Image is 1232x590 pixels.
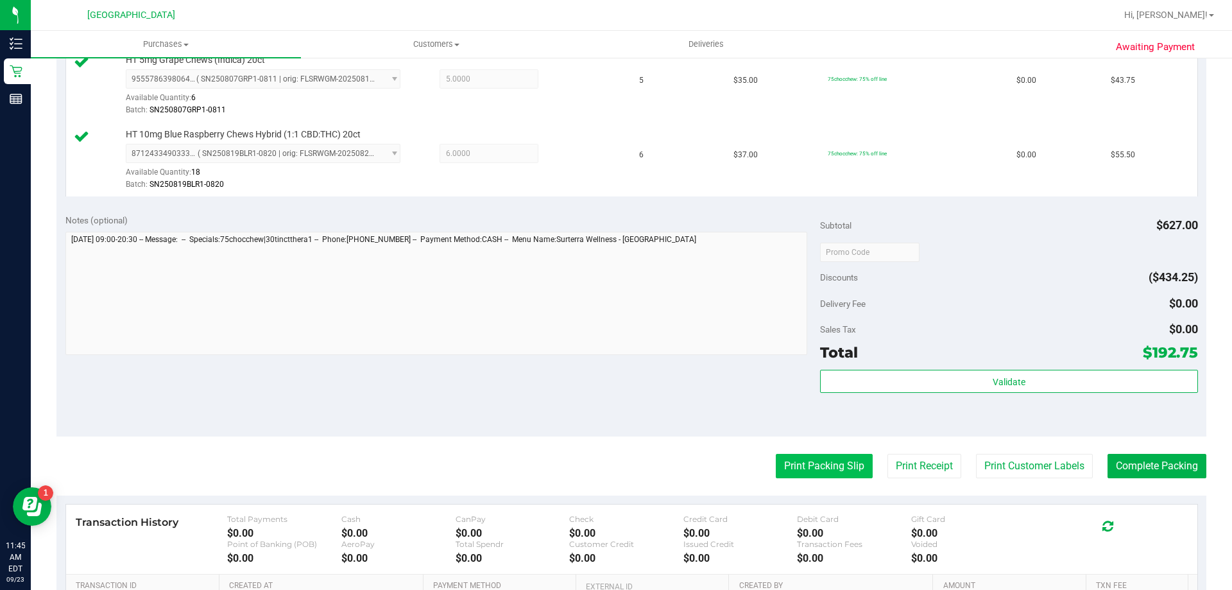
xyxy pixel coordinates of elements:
span: $0.00 [1016,74,1036,87]
span: SN250819BLR1-0820 [150,180,224,189]
span: Discounts [820,266,858,289]
inline-svg: Retail [10,65,22,78]
div: $0.00 [911,527,1025,539]
inline-svg: Reports [10,92,22,105]
span: SN250807GRP1-0811 [150,105,226,114]
span: HT 10mg Blue Raspberry Chews Hybrid (1:1 CBD:THC) 20ct [126,128,361,141]
div: CanPay [456,514,570,524]
span: $43.75 [1111,74,1135,87]
div: Credit Card [683,514,798,524]
input: Promo Code [820,243,920,262]
div: $0.00 [683,527,798,539]
div: Point of Banking (POB) [227,539,341,549]
button: Complete Packing [1108,454,1206,478]
div: $0.00 [797,527,911,539]
div: $0.00 [683,552,798,564]
div: Voided [911,539,1025,549]
div: $0.00 [456,527,570,539]
div: $0.00 [227,527,341,539]
span: Notes (optional) [65,215,128,225]
span: Hi, [PERSON_NAME]! [1124,10,1208,20]
span: $0.00 [1169,322,1198,336]
span: Total [820,343,858,361]
div: AeroPay [341,539,456,549]
span: Deliveries [671,39,741,50]
div: Cash [341,514,456,524]
span: $0.00 [1169,297,1198,310]
div: Available Quantity: [126,163,415,188]
span: Sales Tax [820,324,856,334]
span: Batch: [126,180,148,189]
span: $35.00 [733,74,758,87]
span: Awaiting Payment [1116,40,1195,55]
button: Print Packing Slip [776,454,873,478]
div: $0.00 [227,552,341,564]
div: Transaction Fees [797,539,911,549]
span: 75chocchew: 75% off line [828,150,887,157]
span: [GEOGRAPHIC_DATA] [87,10,175,21]
span: HT 5mg Grape Chews (Indica) 20ct [126,54,265,66]
a: Purchases [31,31,301,58]
iframe: Resource center unread badge [38,485,53,501]
span: Batch: [126,105,148,114]
div: Issued Credit [683,539,798,549]
span: 6 [639,149,644,161]
button: Validate [820,370,1197,393]
div: Available Quantity: [126,89,415,114]
span: 6 [191,93,196,102]
span: Customers [302,39,570,50]
div: $0.00 [341,527,456,539]
span: Subtotal [820,220,851,230]
iframe: Resource center [13,487,51,526]
div: Total Spendr [456,539,570,549]
span: 18 [191,168,200,177]
div: $0.00 [797,552,911,564]
span: $0.00 [1016,149,1036,161]
span: $192.75 [1143,343,1198,361]
p: 11:45 AM EDT [6,540,25,575]
span: $627.00 [1156,218,1198,232]
div: $0.00 [569,527,683,539]
div: $0.00 [569,552,683,564]
p: 09/23 [6,575,25,584]
span: Delivery Fee [820,299,866,309]
span: Validate [993,377,1025,387]
div: $0.00 [456,552,570,564]
div: Check [569,514,683,524]
div: Total Payments [227,514,341,524]
div: Debit Card [797,514,911,524]
span: 5 [639,74,644,87]
div: Gift Card [911,514,1025,524]
a: Deliveries [571,31,841,58]
button: Print Receipt [887,454,961,478]
inline-svg: Inventory [10,37,22,50]
span: $37.00 [733,149,758,161]
div: $0.00 [911,552,1025,564]
button: Print Customer Labels [976,454,1093,478]
a: Customers [301,31,571,58]
span: 75chocchew: 75% off line [828,76,887,82]
div: $0.00 [341,552,456,564]
span: Purchases [31,39,301,50]
span: ($434.25) [1149,270,1198,284]
div: Customer Credit [569,539,683,549]
span: $55.50 [1111,149,1135,161]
